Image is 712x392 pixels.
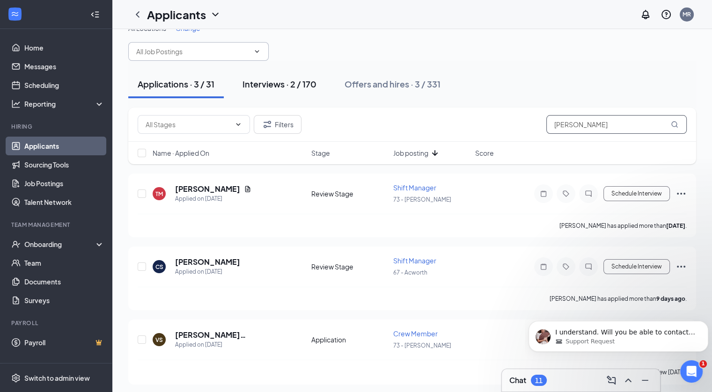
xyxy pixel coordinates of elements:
h1: Applicants [147,7,206,22]
svg: Collapse [90,10,100,19]
h5: [PERSON_NAME] [175,184,240,194]
div: Applied on [DATE] [175,267,240,276]
svg: Note [538,263,549,270]
span: Score [475,148,494,158]
svg: ChatInactive [583,263,594,270]
div: CS [155,263,163,271]
svg: WorkstreamLogo [10,9,20,19]
button: ComposeMessage [604,373,619,388]
b: 9 days ago [656,295,685,302]
button: Schedule Interview [603,259,670,274]
svg: Settings [11,373,21,383]
svg: QuestionInfo [661,9,672,20]
a: Talent Network [24,193,104,211]
svg: ComposeMessage [606,375,617,386]
button: Schedule Interview [603,186,670,201]
svg: ArrowDown [429,147,440,159]
input: All Stages [146,119,231,130]
svg: Filter [262,119,273,130]
svg: Minimize [639,375,651,386]
h5: [PERSON_NAME] [PERSON_NAME] [175,330,286,340]
input: All Job Postings [136,46,250,57]
span: Name · Applied On [153,148,209,158]
div: Reporting [24,99,105,109]
div: Switch to admin view [24,373,90,383]
div: Onboarding [24,240,96,249]
div: Hiring [11,123,103,131]
span: 73 - [PERSON_NAME] [393,342,451,349]
svg: Tag [560,190,572,197]
input: Search in applications [546,115,687,134]
div: Payroll [11,319,103,327]
iframe: Intercom notifications message [525,301,712,367]
a: Job Postings [24,174,104,193]
iframe: Intercom live chat [680,360,703,383]
button: Filter Filters [254,115,301,134]
div: Applied on [DATE] [175,340,286,349]
span: 67 - Acworth [393,269,427,276]
div: Review Stage [311,262,388,271]
a: Scheduling [24,76,104,94]
span: Job posting [393,148,428,158]
svg: UserCheck [11,240,21,249]
button: Minimize [638,373,653,388]
div: Applications · 3 / 31 [138,78,214,90]
svg: ChevronUp [623,375,634,386]
svg: MagnifyingGlass [671,121,678,128]
svg: ChevronLeft [132,9,143,20]
div: 11 [535,377,543,385]
div: VS [155,336,163,344]
a: PayrollCrown [24,333,104,352]
div: [PERSON_NAME] [PERSON_NAME] canceled their interview [DATE]. [508,368,687,377]
p: [PERSON_NAME] has applied more than . [559,222,687,230]
a: Documents [24,272,104,291]
div: Interviews · 2 / 170 [242,78,316,90]
svg: ChevronDown [253,48,261,55]
svg: Note [538,190,549,197]
span: Shift Manager [393,183,436,192]
span: 1 [699,360,707,368]
b: [DATE] [666,222,685,229]
p: [PERSON_NAME] has applied more than . [550,295,687,303]
div: MR [683,10,691,18]
svg: Ellipses [675,188,687,199]
div: Review Stage [311,189,388,198]
a: Messages [24,57,104,76]
svg: Notifications [640,9,651,20]
svg: Tag [560,263,572,270]
a: Sourcing Tools [24,155,104,174]
svg: ChatInactive [583,190,594,197]
div: Offers and hires · 3 / 331 [345,78,440,90]
button: ChevronUp [621,373,636,388]
svg: ChevronDown [210,9,221,20]
span: Crew Member [393,329,438,338]
a: Team [24,254,104,272]
a: Applicants [24,137,104,155]
a: Home [24,38,104,57]
h5: [PERSON_NAME] [175,257,240,267]
svg: ChevronDown [235,121,242,128]
span: Stage [311,148,330,158]
div: Application [311,335,388,344]
svg: Ellipses [675,261,687,272]
div: TM [155,190,163,198]
a: Surveys [24,291,104,310]
div: Applied on [DATE] [175,194,251,203]
svg: Document [244,185,251,193]
h3: Chat [509,375,526,385]
span: 73 - [PERSON_NAME] [393,196,451,203]
svg: Analysis [11,99,21,109]
span: Shift Manager [393,256,436,265]
div: Team Management [11,221,103,229]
